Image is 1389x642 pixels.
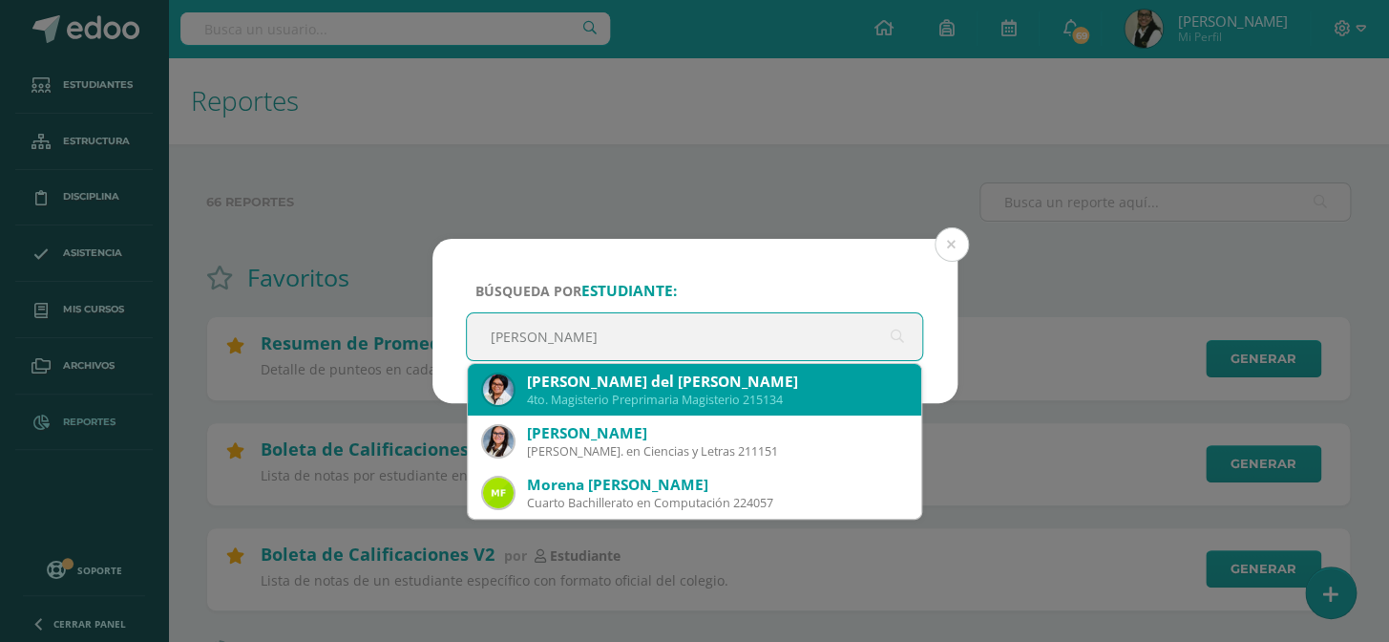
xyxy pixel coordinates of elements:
[527,475,907,495] div: Morena [PERSON_NAME]
[467,313,923,360] input: ej. Nicholas Alekzander, etc.
[527,392,907,408] div: 4to. Magisterio Preprimaria Magisterio 215134
[483,426,514,457] img: db35fc04163596869bd74f739893f512.png
[475,282,677,300] span: Búsqueda por
[527,423,907,443] div: [PERSON_NAME]
[527,372,907,392] div: [PERSON_NAME] del [PERSON_NAME]
[483,374,514,405] img: 1df4ef17e5398a993885cef95ea524e9.png
[527,443,907,460] div: [PERSON_NAME]. en Ciencias y Letras 211151
[483,478,514,508] img: e4c952cec96a62597b2b2f0885224871.png
[935,227,969,262] button: Close (Esc)
[581,281,677,301] strong: estudiante:
[527,495,907,511] div: Cuarto Bachillerato en Computación 224057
